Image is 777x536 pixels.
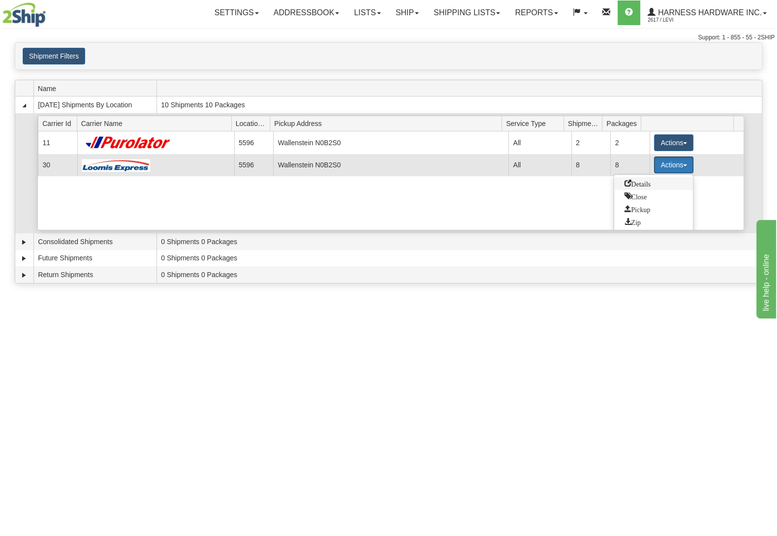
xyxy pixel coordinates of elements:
td: Wallenstein N0B2S0 [273,154,508,176]
td: 30 [38,154,77,176]
a: Zip and Download All Shipping Documents [614,216,693,228]
img: logo2617.jpg [2,2,46,27]
a: Expand [19,253,29,263]
a: Print or Download All Shipping Documents in one file [614,228,693,241]
span: Harness Hardware Inc. [655,8,762,17]
span: Pickup Address [274,116,501,131]
td: 0 Shipments 0 Packages [156,266,762,283]
td: 10 Shipments 10 Packages [156,96,762,113]
a: Expand [19,270,29,280]
span: Service Type [506,116,563,131]
td: Return Shipments [33,266,156,283]
a: Go to Details view [614,177,693,190]
td: Future Shipments [33,250,156,267]
td: [DATE] Shipments By Location [33,96,156,113]
td: 11 [38,131,77,154]
span: Shipments [568,116,602,131]
a: Ship [388,0,426,25]
a: Close this group [614,190,693,203]
img: Purolator [82,136,175,149]
td: 2 [610,131,650,154]
td: Consolidated Shipments [33,233,156,250]
span: Pickup [624,205,650,212]
td: All [508,131,571,154]
iframe: chat widget [754,218,776,318]
a: Lists [346,0,388,25]
a: Addressbook [266,0,347,25]
td: 0 Shipments 0 Packages [156,233,762,250]
a: Harness Hardware Inc. 2617 / Levi [640,0,774,25]
a: Reports [507,0,565,25]
span: Details [624,180,651,187]
img: Loomis Express [82,158,150,172]
button: Actions [654,134,693,151]
td: 5596 [234,154,274,176]
a: Shipping lists [426,0,507,25]
div: Support: 1 - 855 - 55 - 2SHIP [2,33,775,42]
span: Zip [624,218,640,225]
span: 2617 / Levi [648,15,721,25]
button: Shipment Filters [23,48,85,64]
button: Actions [654,157,693,173]
td: 0 Shipments 0 Packages [156,250,762,267]
td: All [508,154,571,176]
td: Wallenstein N0B2S0 [273,131,508,154]
span: Carrier Id [42,116,77,131]
td: 8 [571,154,611,176]
span: Packages [606,116,641,131]
span: Carrier Name [81,116,231,131]
a: Settings [207,0,266,25]
span: Location Id [236,116,270,131]
a: Collapse [19,100,29,110]
td: 8 [610,154,650,176]
span: Close [624,192,647,199]
td: 5596 [234,131,274,154]
div: live help - online [7,6,91,18]
span: Name [38,81,156,96]
a: Expand [19,237,29,247]
a: Request a carrier pickup [614,203,693,216]
td: 2 [571,131,611,154]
